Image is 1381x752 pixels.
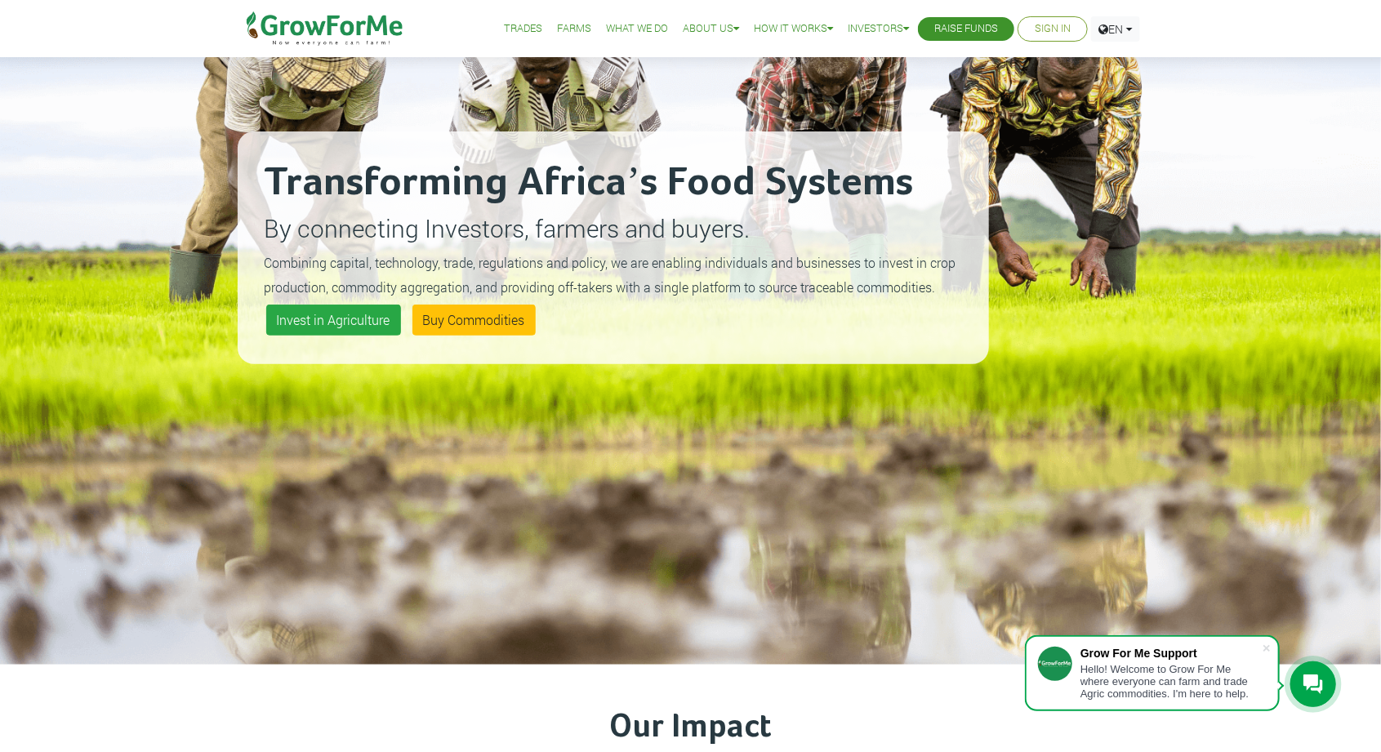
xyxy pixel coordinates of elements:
[265,254,956,296] small: Combining capital, technology, trade, regulations and policy, we are enabling individuals and bus...
[1080,647,1262,660] div: Grow For Me Support
[754,20,833,38] a: How it Works
[252,708,1129,747] h3: Our Impact
[1091,16,1140,42] a: EN
[266,305,401,336] a: Invest in Agriculture
[1035,20,1071,38] a: Sign In
[557,20,591,38] a: Farms
[683,20,739,38] a: About Us
[412,305,536,336] a: Buy Commodities
[504,20,542,38] a: Trades
[934,20,998,38] a: Raise Funds
[1080,663,1262,700] div: Hello! Welcome to Grow For Me where everyone can farm and trade Agric commodities. I'm here to help.
[265,210,962,247] p: By connecting Investors, farmers and buyers.
[848,20,909,38] a: Investors
[265,158,962,207] h2: Transforming Africa’s Food Systems
[606,20,668,38] a: What We Do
